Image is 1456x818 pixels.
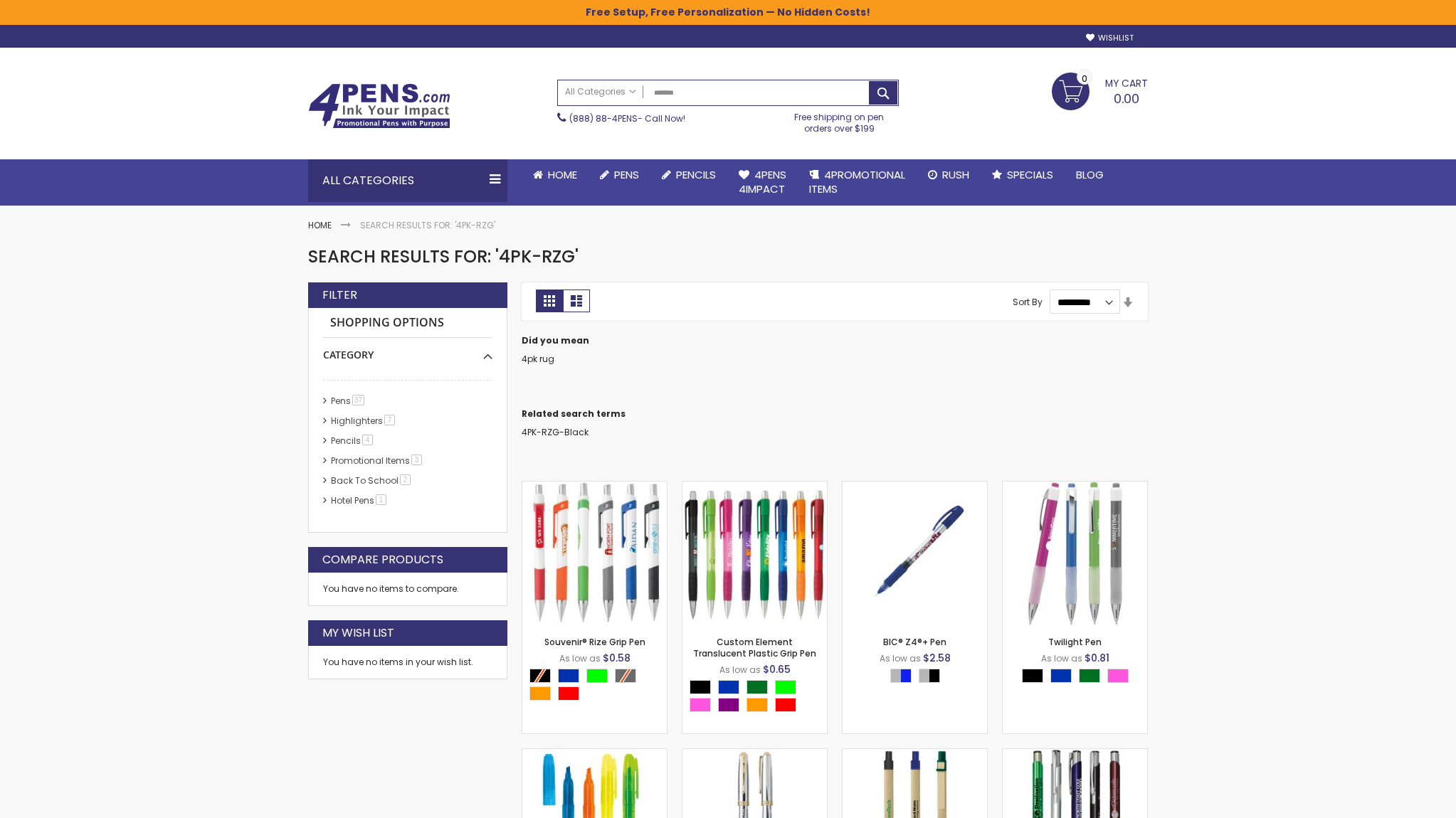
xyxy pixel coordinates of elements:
[890,669,912,683] div: Silver|Blue
[718,698,739,712] div: Purple
[376,494,386,505] span: 1
[775,698,796,712] div: Red
[322,625,394,641] strong: My Wish List
[529,686,551,701] div: Orange
[1007,167,1053,182] span: Specials
[682,748,827,760] a: Souvenir® Worthington® 22-K Chrome Roller Ink Pen
[693,636,816,659] a: Custom Element Translucent Plastic Grip Pen
[843,748,987,760] a: ECOL Retractable Pen
[1022,669,1136,686] div: Select A Color
[1003,482,1147,626] img: Twilight Pen
[1003,481,1147,493] a: Twilight Pen
[323,338,492,362] div: Category
[327,435,378,447] a: Pencils4
[798,159,917,206] a: 4PROMOTIONALITEMS
[942,167,969,182] span: Rush
[775,680,796,694] div: Lime Green
[569,112,685,124] span: - Call Now!
[690,680,711,694] div: Black
[747,680,768,694] div: Green
[322,552,443,568] strong: Compare Products
[522,481,667,493] a: Souvenir® Rize Grip Pen
[384,415,395,425] span: 7
[747,698,768,712] div: Orange
[308,573,507,606] div: You have no items to compare.
[727,159,798,206] a: 4Pens4impact
[586,669,608,683] div: Lime Green
[522,353,554,365] a: 4pk rug
[522,482,667,626] img: Souvenir® Rize Grip Pen
[522,335,1148,346] dt: Did you mean
[411,455,422,465] span: 3
[400,474,411,485] span: 2
[558,686,579,701] div: Red
[883,636,946,648] a: BIC® Z4®+ Pen
[719,664,761,676] span: As low as
[917,159,981,191] a: Rush
[327,415,400,427] a: Highlighters7
[809,167,905,196] span: 4PROMOTIONAL ITEMS
[1065,159,1115,191] a: Blog
[569,112,638,124] a: (888) 88-4PENS
[308,159,507,202] div: All Categories
[843,481,987,493] a: BIC® Z4®+ Pen
[1003,748,1147,760] a: Zenith Pen
[558,669,579,683] div: Blue
[923,651,951,665] span: $2.58
[1079,669,1100,683] div: Green
[1085,651,1109,665] span: $0.81
[558,80,643,104] a: All Categories
[1041,652,1082,664] span: As low as
[690,680,827,716] div: Select A Color
[327,494,391,506] a: Hotel Pens​1
[522,408,1148,420] dt: Related search terms
[589,159,650,191] a: Pens
[308,219,332,231] a: Home
[763,662,791,676] span: $0.65
[522,748,667,760] a: University Highlighter
[739,167,786,196] span: 4Pens 4impact
[1048,636,1102,648] a: Twilight Pen
[352,395,364,405] span: 37
[522,426,589,438] a: 4PK-RZG-Black
[1022,669,1043,683] div: Black
[323,657,492,668] div: You have no items in your wish list.
[1107,669,1129,683] div: Pink
[362,435,373,445] span: 4
[614,167,639,182] span: Pens
[308,245,579,268] span: Search results for: '4PK-RZG'
[1082,72,1087,85] span: 0
[690,698,711,712] div: Pink
[1114,90,1139,107] span: 0.00
[548,167,577,182] span: Home
[880,652,921,664] span: As low as
[981,159,1065,191] a: Specials
[1052,73,1148,108] a: 0.00 0
[650,159,727,191] a: Pencils
[536,290,563,312] strong: Grid
[919,669,940,683] div: Silver|Black
[565,86,636,97] span: All Categories
[676,167,716,182] span: Pencils
[322,287,357,303] strong: Filter
[327,395,369,407] a: Pens37
[890,669,947,686] div: Select A Color
[780,106,900,134] div: Free shipping on pen orders over $199
[360,219,495,231] strong: Search results for: '4PK-RZG'
[1050,669,1072,683] div: Blue
[327,474,416,487] a: Back To School2
[529,669,667,704] div: Select A Color
[843,482,987,626] img: BIC® Z4®+ Pen
[522,159,589,191] a: Home
[1086,33,1134,43] a: Wishlist
[718,680,739,694] div: Blue
[682,481,827,493] a: Custom Element Translucent Plastic Grip Pen
[327,455,427,467] a: Promotional Items3
[559,652,601,664] span: As low as
[323,308,492,339] strong: Shopping Options
[1076,167,1104,182] span: Blog
[603,651,631,665] span: $0.58
[308,83,450,129] img: 4Pens Custom Pens and Promotional Products
[1013,296,1043,308] label: Sort By
[544,636,645,648] a: Souvenir® Rize Grip Pen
